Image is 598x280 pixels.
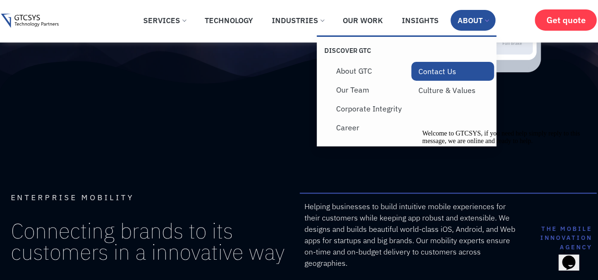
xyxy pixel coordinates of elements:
a: Contact Us [411,62,494,81]
p: ENTERPRISE MOBILITY [11,194,290,201]
div: the mobile innovation agency [531,224,592,252]
a: Career [329,118,411,137]
p: Discover GTC [324,46,407,55]
a: Insights [395,10,446,31]
img: Gtcsys logo [1,14,58,28]
a: Our Work [336,10,390,31]
span: Get quote [546,15,585,25]
a: About [451,10,495,31]
a: Culture & Values [411,81,494,100]
a: Get quote [535,9,597,31]
iframe: chat widget [418,126,589,238]
a: Industries [265,10,331,31]
span: Welcome to GTCSYS, if you need help simply reply to this message, we are online and ready to help. [4,4,162,18]
iframe: chat widget [558,242,589,271]
a: About GTC [329,61,411,80]
h3: Connecting brands to its customers in a innovative way [11,220,290,263]
a: Services [136,10,193,31]
p: Helping businesses to build intuitive mobile experiences for their customers while keeping app ro... [304,201,522,269]
div: Welcome to GTCSYS, if you need help simply reply to this message, we are online and ready to help. [4,4,174,19]
a: Corporate Integrity [329,99,411,118]
a: Technology [198,10,260,31]
a: Our Team [329,80,411,99]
